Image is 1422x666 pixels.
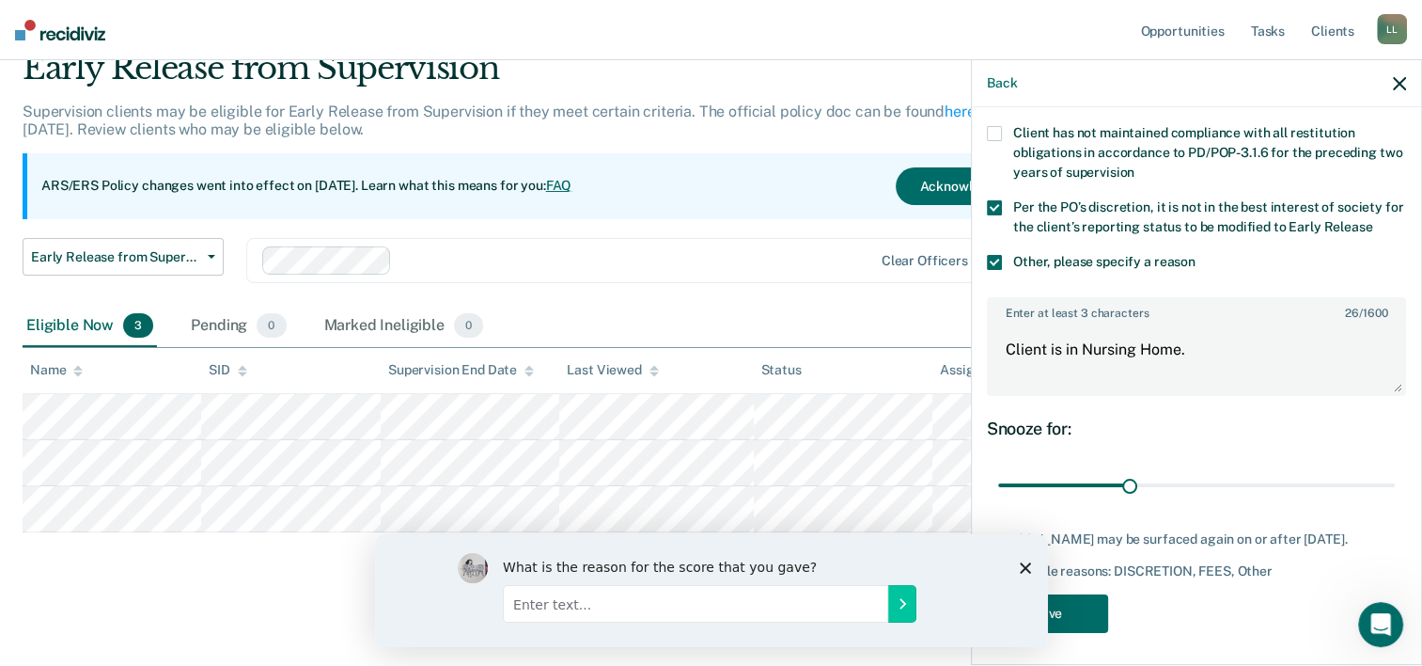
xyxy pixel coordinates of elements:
[940,362,1028,378] div: Assigned to
[23,49,1089,103] div: Early Release from Supervision
[31,249,200,265] span: Early Release from Supervision
[1013,125,1402,180] span: Client has not maintained compliance with all restitution obligations in accordance to PD/POP-3.1...
[30,362,83,378] div: Name
[1345,307,1359,320] span: 26
[989,324,1404,393] textarea: Client is in Nursing Home.
[546,178,572,193] a: FAQ
[41,177,571,196] p: ARS/ERS Policy changes went into effect on [DATE]. Learn what this means for you:
[1377,14,1407,44] div: L L
[23,306,157,347] div: Eligible Now
[257,313,286,338] span: 0
[1013,254,1195,269] span: Other, please specify a reason
[987,595,1108,633] button: Save
[896,167,1074,205] button: Acknowledge & Close
[987,419,1406,439] div: Snooze for:
[945,103,975,120] a: here
[15,20,105,40] img: Recidiviz
[987,75,1017,91] button: Back
[761,362,802,378] div: Status
[123,313,153,338] span: 3
[1358,602,1403,647] iframe: Intercom live chat
[454,313,483,338] span: 0
[882,253,968,269] div: Clear officers
[1013,199,1403,234] span: Per the PO’s discretion, it is not in the best interest of society for the client’s reporting sta...
[209,362,247,378] div: SID
[187,306,289,347] div: Pending
[375,534,1048,647] iframe: Survey by Kim from Recidiviz
[987,563,1406,579] div: Not eligible reasons: DISCRETION, FEES, Other
[1345,307,1387,320] span: / 1600
[987,531,1406,547] div: [PERSON_NAME] may be surfaced again on or after [DATE].
[567,362,658,378] div: Last Viewed
[989,299,1404,320] label: Enter at least 3 characters
[23,103,1036,138] p: Supervision clients may be eligible for Early Release from Supervision if they meet certain crite...
[320,306,488,347] div: Marked Ineligible
[388,362,534,378] div: Supervision End Date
